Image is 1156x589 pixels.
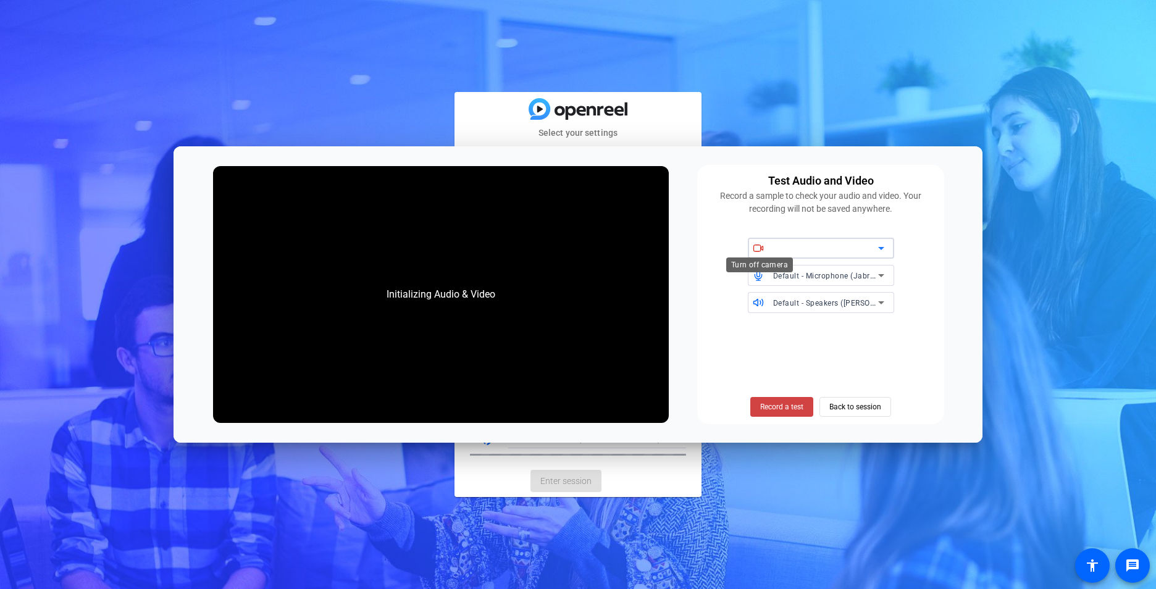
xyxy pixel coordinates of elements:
div: Initializing Audio & Video [374,275,508,314]
img: blue-gradient.svg [529,98,627,120]
mat-icon: message [1125,558,1140,573]
div: Turn off camera [726,257,793,272]
button: Back to session [819,397,891,417]
span: Default - Speakers ([PERSON_NAME] 390) [511,435,660,443]
mat-icon: accessibility [1085,558,1100,573]
span: Default - Microphone (Jabra Link 390) [773,270,911,280]
div: Record a sample to check your audio and video. Your recording will not be saved anywhere. [705,190,937,215]
span: Default - Speakers ([PERSON_NAME] 390) [773,298,923,307]
div: Test Audio and Video [768,172,874,190]
span: Back to session [829,395,881,419]
span: Record a test [760,401,803,412]
mat-card-subtitle: Select your settings [454,126,702,140]
button: Record a test [750,397,813,417]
